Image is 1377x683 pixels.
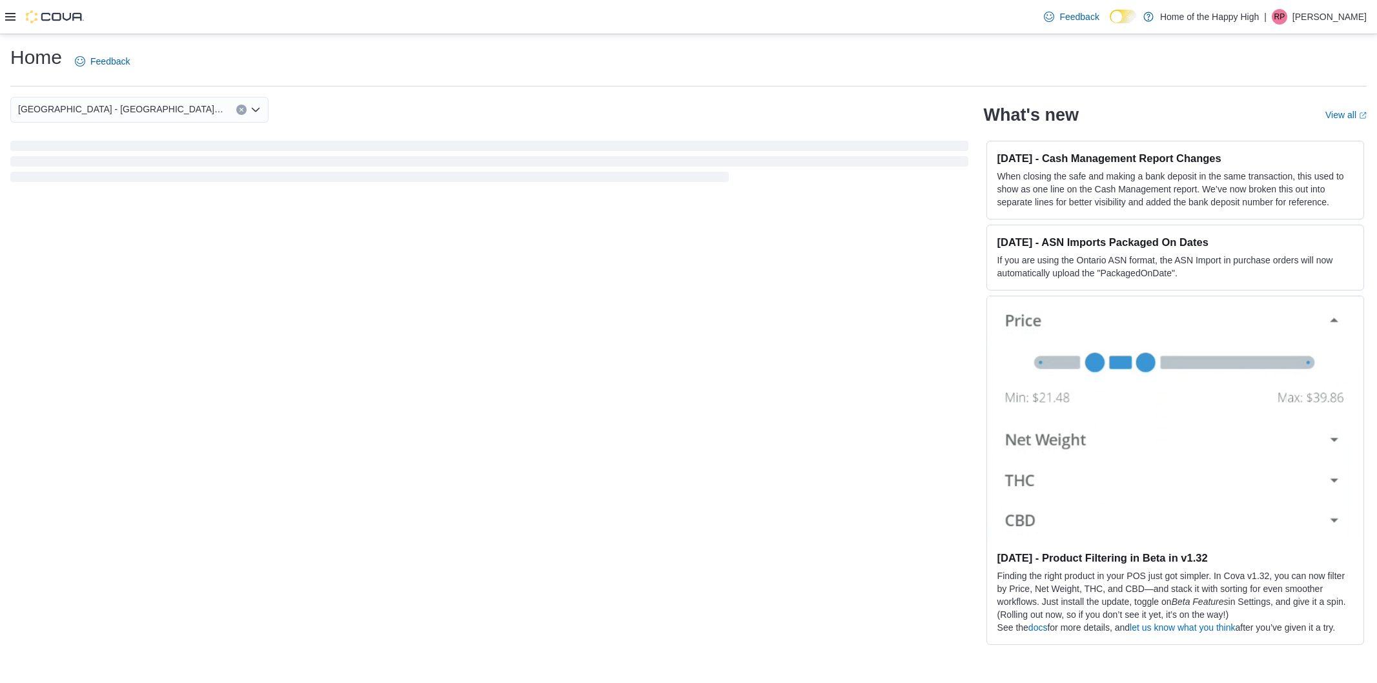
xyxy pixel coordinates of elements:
[1039,4,1104,30] a: Feedback
[997,254,1353,280] p: If you are using the Ontario ASN format, the ASN Import in purchase orders will now automatically...
[997,152,1353,165] h3: [DATE] - Cash Management Report Changes
[984,105,1079,125] h2: What's new
[997,569,1353,621] p: Finding the right product in your POS just got simpler. In Cova v1.32, you can now filter by Pric...
[26,10,84,23] img: Cova
[236,105,247,115] button: Clear input
[90,55,130,68] span: Feedback
[1160,9,1259,25] p: Home of the Happy High
[1359,112,1367,119] svg: External link
[1274,9,1285,25] span: RP
[1130,622,1235,633] a: let us know what you think
[1272,9,1287,25] div: Rachel Power
[1172,596,1229,607] em: Beta Features
[18,101,223,117] span: [GEOGRAPHIC_DATA] - [GEOGRAPHIC_DATA] - Fire & Flower
[1028,622,1048,633] a: docs
[1325,110,1367,120] a: View allExternal link
[1110,23,1110,24] span: Dark Mode
[1264,9,1267,25] p: |
[1292,9,1367,25] p: [PERSON_NAME]
[10,45,62,70] h1: Home
[250,105,261,115] button: Open list of options
[997,621,1353,634] p: See the for more details, and after you’ve given it a try.
[1059,10,1099,23] span: Feedback
[997,551,1353,564] h3: [DATE] - Product Filtering in Beta in v1.32
[997,236,1353,249] h3: [DATE] - ASN Imports Packaged On Dates
[997,170,1353,209] p: When closing the safe and making a bank deposit in the same transaction, this used to show as one...
[10,143,968,185] span: Loading
[70,48,135,74] a: Feedback
[1110,10,1137,23] input: Dark Mode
